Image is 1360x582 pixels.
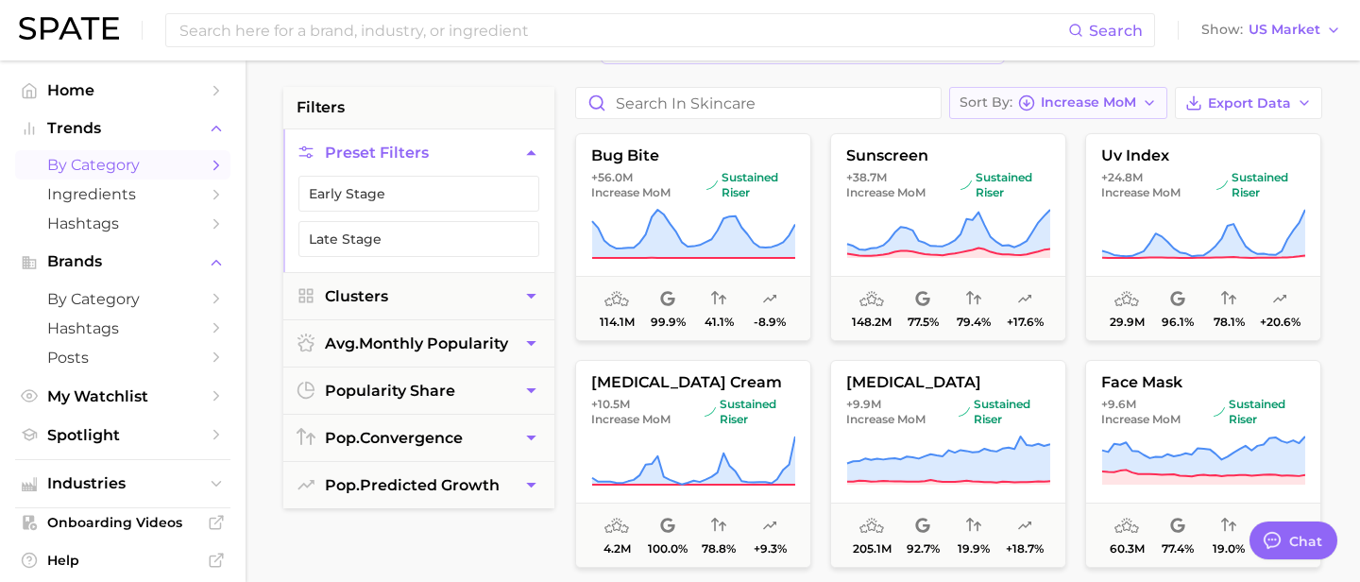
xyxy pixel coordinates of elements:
span: 99.9% [651,316,686,329]
span: Increase MoM [1101,412,1181,427]
button: Late Stage [298,221,539,257]
img: sustained riser [959,406,970,418]
span: sustained riser [1216,170,1305,200]
img: sustained riser [960,180,972,191]
span: by Category [47,156,198,174]
abbr: average [325,334,359,352]
a: by Category [15,150,230,180]
a: Ingredients [15,180,230,209]
button: face mask+9.6m Increase MoMsustained risersustained riser60.3m77.4%19.0%+30.4% [1085,360,1321,568]
span: -8.9% [754,316,786,329]
button: avg.monthly popularity [283,320,554,367]
a: Help [15,546,230,574]
img: sustained riser [1216,180,1228,191]
button: sunscreen+38.7m Increase MoMsustained risersustained riser148.2m77.5%79.4%+17.6% [830,133,1066,341]
span: +9.6m [1101,397,1136,411]
img: sustained riser [706,180,718,191]
span: Trends [47,120,198,137]
span: popularity convergence: High Convergence [711,515,726,538]
span: Show [1201,25,1243,35]
span: +10.5m [591,397,630,411]
span: Sort By [960,97,1012,108]
img: SPATE [19,17,119,40]
span: Search [1089,22,1143,40]
button: bug bite+56.0m Increase MoMsustained risersustained riser114.1m99.9%41.1%-8.9% [575,133,811,341]
button: uv index+24.8m Increase MoMsustained risersustained riser29.9m96.1%78.1%+20.6% [1085,133,1321,341]
a: by Category [15,284,230,314]
span: popularity convergence: Very Low Convergence [966,515,981,538]
span: 148.2m [852,316,892,329]
button: Sort ByIncrease MoM [949,87,1167,119]
span: 100.0% [648,542,688,556]
span: sustained riser [705,397,795,427]
span: popularity share: Google [1170,515,1185,538]
img: sustained riser [705,406,716,418]
span: +9.3% [754,542,787,556]
span: Home [47,81,198,99]
span: popularity share [325,382,455,400]
span: Increase MoM [846,185,926,200]
span: predicted growth [325,476,500,494]
span: 92.7% [907,542,940,556]
span: Posts [47,349,198,367]
span: 19.0% [1213,542,1245,556]
a: Home [15,76,230,105]
span: 114.1m [600,316,635,329]
span: 205.1m [853,542,892,556]
span: popularity predicted growth: Very Likely [1017,515,1032,538]
span: average monthly popularity: Very High Popularity [1114,515,1139,538]
span: 4.2m [603,542,631,556]
span: filters [297,96,345,119]
span: Brands [47,253,198,270]
span: 77.5% [908,316,939,329]
button: Export Data [1175,87,1322,119]
span: 96.1% [1162,316,1194,329]
input: Search here for a brand, industry, or ingredient [178,14,1068,46]
span: popularity predicted growth: Very Likely [1017,288,1032,311]
span: [MEDICAL_DATA] cream [576,374,810,391]
a: Onboarding Videos [15,508,230,537]
span: sunscreen [831,147,1065,164]
span: 60.3m [1110,542,1145,556]
abbr: popularity index [325,429,360,447]
span: popularity share: Google [915,515,930,538]
span: Industries [47,475,198,492]
span: My Watchlist [47,387,198,405]
span: Preset Filters [325,144,429,162]
span: average monthly popularity: Very High Popularity [1114,288,1139,311]
span: Increase MoM [1041,97,1136,108]
span: popularity share: Google [660,288,675,311]
button: popularity share [283,368,554,414]
span: 29.9m [1110,316,1145,329]
span: popularity convergence: Medium Convergence [711,288,726,311]
a: My Watchlist [15,382,230,411]
span: +17.6% [1007,316,1044,329]
span: 79.4% [957,316,991,329]
a: Hashtags [15,209,230,238]
span: average monthly popularity: Very High Popularity [604,288,629,311]
span: sustained riser [706,170,795,200]
span: convergence [325,429,463,447]
span: Spotlight [47,426,198,444]
span: popularity share: Google [660,515,675,538]
span: popularity share: Google [1170,288,1185,311]
span: popularity predicted growth: Uncertain [762,288,777,311]
span: popularity predicted growth: Very Likely [1272,515,1287,538]
span: Increase MoM [591,412,671,427]
button: Industries [15,470,230,498]
a: Posts [15,343,230,372]
span: bug bite [576,147,810,164]
span: by Category [47,290,198,308]
span: popularity share: Google [915,288,930,311]
span: +9.9m [846,397,881,411]
span: +24.8m [1101,170,1143,184]
span: popularity convergence: High Convergence [1221,288,1236,311]
span: +38.7m [846,170,887,184]
span: monthly popularity [325,334,508,352]
button: Early Stage [298,176,539,212]
span: Increase MoM [1101,185,1181,200]
span: Ingredients [47,185,198,203]
span: average monthly popularity: High Popularity [604,515,629,538]
input: Search in skincare [576,88,941,118]
span: sustained riser [1214,397,1305,427]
